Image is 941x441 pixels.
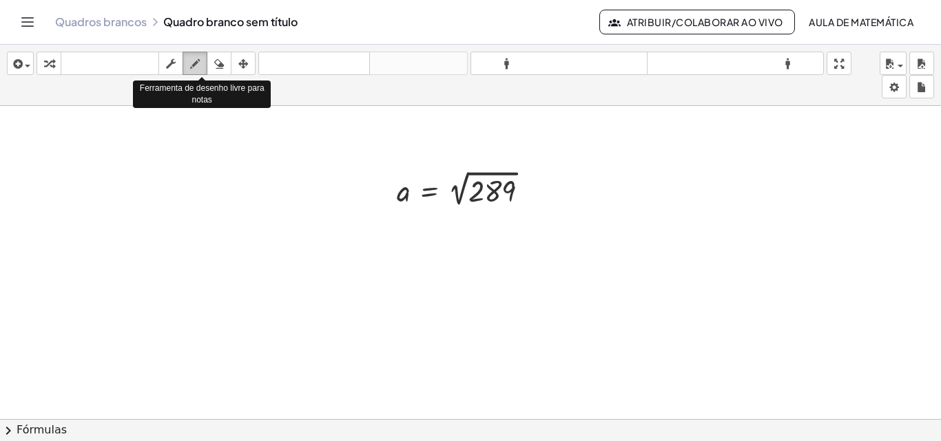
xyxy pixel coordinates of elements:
button: aula de matemática [798,10,924,34]
font: Quadros brancos [55,14,147,29]
font: desfazer [262,57,366,70]
font: Atribuir/Colaborar ao Vivo [627,16,783,28]
font: aula de matemática [809,16,913,28]
button: teclado [61,52,159,75]
button: Atribuir/Colaborar ao Vivo [599,10,794,34]
button: formato_tamanho [647,52,824,75]
button: formato_tamanho [470,52,648,75]
font: Ferramenta de desenho livre para notas [140,83,265,105]
font: formato_tamanho [474,57,644,70]
font: teclado [64,57,156,70]
font: formato_tamanho [650,57,820,70]
font: Fórmulas [17,423,67,436]
font: refazer [373,57,464,70]
a: Quadros brancos [55,15,147,29]
button: refazer [369,52,468,75]
button: desfazer [258,52,370,75]
button: Alternar navegação [17,11,39,33]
